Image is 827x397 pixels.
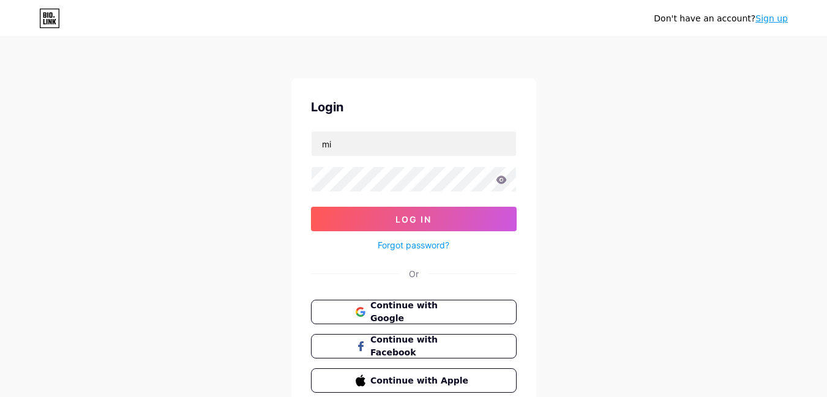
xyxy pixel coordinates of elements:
[311,207,517,231] button: Log In
[409,267,419,280] div: Or
[370,333,471,359] span: Continue with Facebook
[311,300,517,324] button: Continue with Google
[311,334,517,358] button: Continue with Facebook
[654,12,788,25] div: Don't have an account?
[370,299,471,325] span: Continue with Google
[311,368,517,393] button: Continue with Apple
[395,214,432,224] span: Log In
[312,132,516,156] input: Username
[378,239,449,251] a: Forgot password?
[755,13,788,23] a: Sign up
[311,98,517,116] div: Login
[370,374,471,387] span: Continue with Apple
